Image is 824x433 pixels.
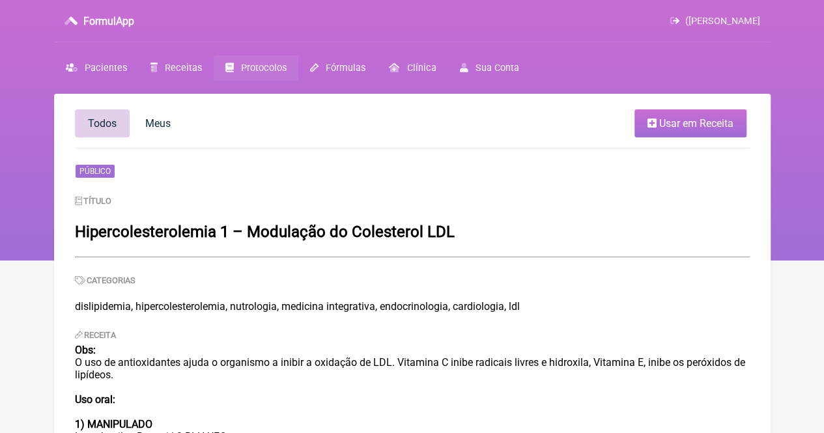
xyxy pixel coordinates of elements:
span: Sua Conta [476,63,519,74]
h3: FormulApp [83,15,134,27]
span: Usar em Receita [659,117,733,130]
label: Título [75,196,112,206]
a: Todos [75,109,130,137]
a: Meus [132,109,184,137]
strong: 1) MANIPULADO [75,418,152,430]
a: Clínica [377,55,448,81]
a: Pacientes [54,55,139,81]
label: Receita [75,330,117,340]
span: Protocolos [241,63,287,74]
span: Clínica [406,63,436,74]
span: Fórmulas [326,63,365,74]
span: Pacientes [85,63,127,74]
strong: Uso oral: [75,393,115,406]
a: Receitas [139,55,214,81]
p: dislipidemia, hipercolesterolemia, nutrologia, medicina integrativa, endocrinologia, cardiologia,... [75,300,750,313]
span: Meus [145,117,171,130]
div: O uso de antioxidantes ajuda o organismo a inibir a oxidação de LDL. Vitamina C inibe radicais li... [75,344,750,430]
a: Protocolos [214,55,298,81]
span: ([PERSON_NAME] [685,16,760,27]
span: Todos [88,117,117,130]
span: Público [75,164,115,178]
a: ([PERSON_NAME] [670,16,760,27]
strong: Obs: [75,344,96,356]
h2: Hipercolesterolemia 1 – Modulação do Colesterol LDL [75,223,750,241]
label: Categorias [75,275,136,285]
a: Sua Conta [448,55,530,81]
a: Fórmulas [298,55,377,81]
a: Usar em Receita [634,109,746,137]
span: Receitas [165,63,202,74]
